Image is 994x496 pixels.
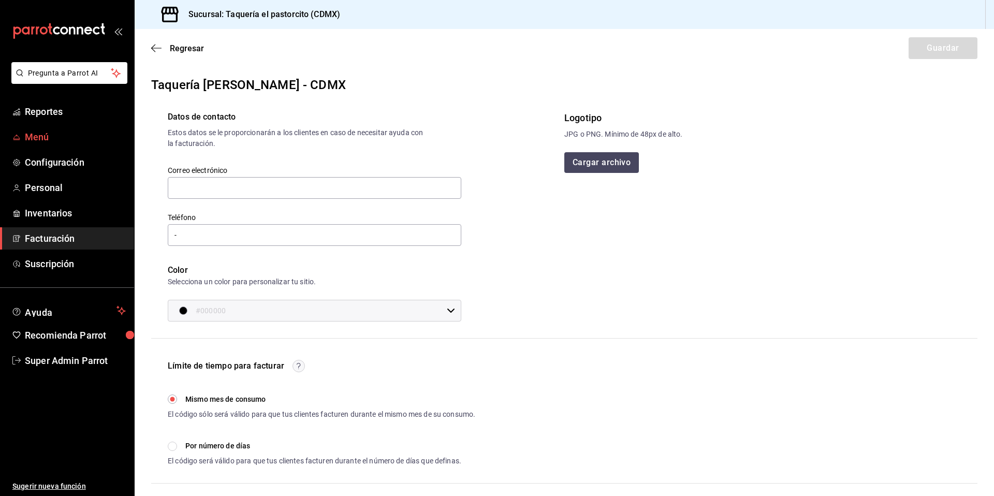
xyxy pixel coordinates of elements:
[25,231,126,245] span: Facturación
[180,8,340,21] h3: Sucursal: Taquería el pastorcito (CDMX)
[25,181,126,195] span: Personal
[168,111,427,123] div: Datos de contacto
[12,481,126,492] span: Sugerir nueva función
[11,62,127,84] button: Pregunta a Parrot AI
[25,304,112,317] span: Ayuda
[168,214,461,221] label: Teléfono
[168,276,461,287] div: Selecciona un color para personalizar tu sitio.
[168,456,475,466] div: El código será válido para que tus clientes facturen durante el número de días que definas.
[151,43,204,53] button: Regresar
[25,105,126,119] span: Reportes
[564,152,639,173] button: Cargar archivo
[28,68,111,79] span: Pregunta a Parrot AI
[168,127,427,149] div: Estos datos se le proporcionarán a los clientes en caso de necesitar ayuda con la facturación.
[114,27,122,35] button: open_drawer_menu
[168,167,461,174] label: Correo electrónico
[564,111,961,125] div: Logotipo
[25,130,126,144] span: Menú
[168,359,284,373] div: Límite de tiempo para facturar
[170,43,204,53] span: Regresar
[564,129,961,140] div: JPG o PNG. Mínimo de 48px de alto.
[7,75,127,86] a: Pregunta a Parrot AI
[151,76,977,94] div: Taquería [PERSON_NAME] - CDMX
[25,354,126,368] span: Super Admin Parrot
[25,155,126,169] span: Configuración
[25,257,126,271] span: Suscripción
[25,206,126,220] span: Inventarios
[25,328,126,342] span: Recomienda Parrot
[168,409,475,420] div: El código sólo será válido para que tus clientes facturen durante el mismo mes de su consumo.
[185,441,250,451] span: Por número de días
[185,394,266,405] span: Mismo mes de consumo
[168,264,461,276] div: Color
